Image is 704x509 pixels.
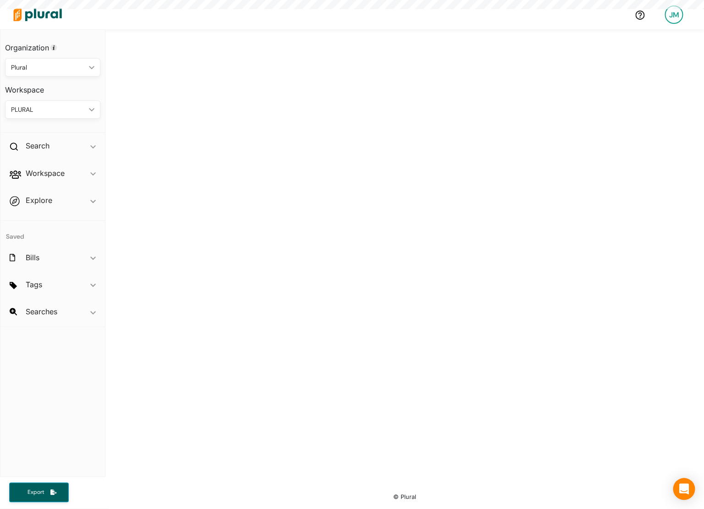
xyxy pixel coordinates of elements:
div: Open Intercom Messenger [673,478,695,500]
h2: Explore [26,195,52,205]
h2: Searches [26,306,57,317]
h3: Organization [5,34,100,55]
h2: Search [26,141,49,151]
div: JM [665,5,683,24]
small: © Plural [393,493,416,500]
span: Export [21,488,50,496]
h4: Saved [0,221,105,243]
div: PLURAL [11,105,85,115]
div: Plural [11,63,85,72]
h2: Tags [26,279,42,290]
h2: Bills [26,252,39,263]
h3: Workspace [5,77,100,97]
a: JM [657,2,690,27]
button: Export [9,482,69,502]
h2: Workspace [26,168,65,178]
div: Tooltip anchor [49,44,58,52]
